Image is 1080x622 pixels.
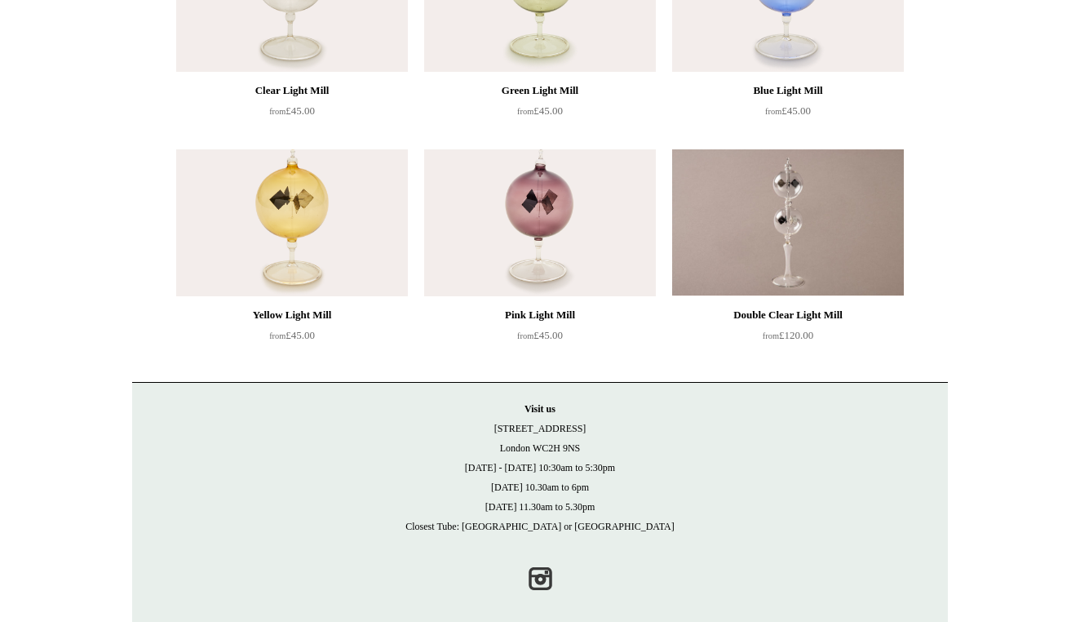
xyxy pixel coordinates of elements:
span: from [269,331,285,340]
span: £45.00 [765,104,811,117]
span: £45.00 [517,104,563,117]
img: Double Clear Light Mill [672,149,904,296]
span: from [517,107,533,116]
div: Pink Light Mill [428,305,652,325]
span: from [763,331,779,340]
strong: Visit us [525,403,555,415]
span: £45.00 [517,329,563,341]
div: Yellow Light Mill [180,305,404,325]
div: Double Clear Light Mill [676,305,900,325]
a: Pink Light Mill from£45.00 [424,305,656,372]
span: from [269,107,285,116]
img: Pink Light Mill [424,149,656,296]
span: from [765,107,781,116]
div: Clear Light Mill [180,81,404,100]
div: Green Light Mill [428,81,652,100]
a: Double Clear Light Mill from£120.00 [672,305,904,372]
img: Yellow Light Mill [176,149,408,296]
a: Double Clear Light Mill Double Clear Light Mill [672,149,904,296]
div: Blue Light Mill [676,81,900,100]
span: from [517,331,533,340]
a: Pink Light Mill Pink Light Mill [424,149,656,296]
a: Clear Light Mill from£45.00 [176,81,408,148]
a: Yellow Light Mill Yellow Light Mill [176,149,408,296]
a: Blue Light Mill from£45.00 [672,81,904,148]
a: Green Light Mill from£45.00 [424,81,656,148]
a: Yellow Light Mill from£45.00 [176,305,408,372]
span: £45.00 [269,104,315,117]
span: £45.00 [269,329,315,341]
p: [STREET_ADDRESS] London WC2H 9NS [DATE] - [DATE] 10:30am to 5:30pm [DATE] 10.30am to 6pm [DATE] 1... [148,399,932,536]
span: £120.00 [763,329,813,341]
a: Instagram [522,561,558,597]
